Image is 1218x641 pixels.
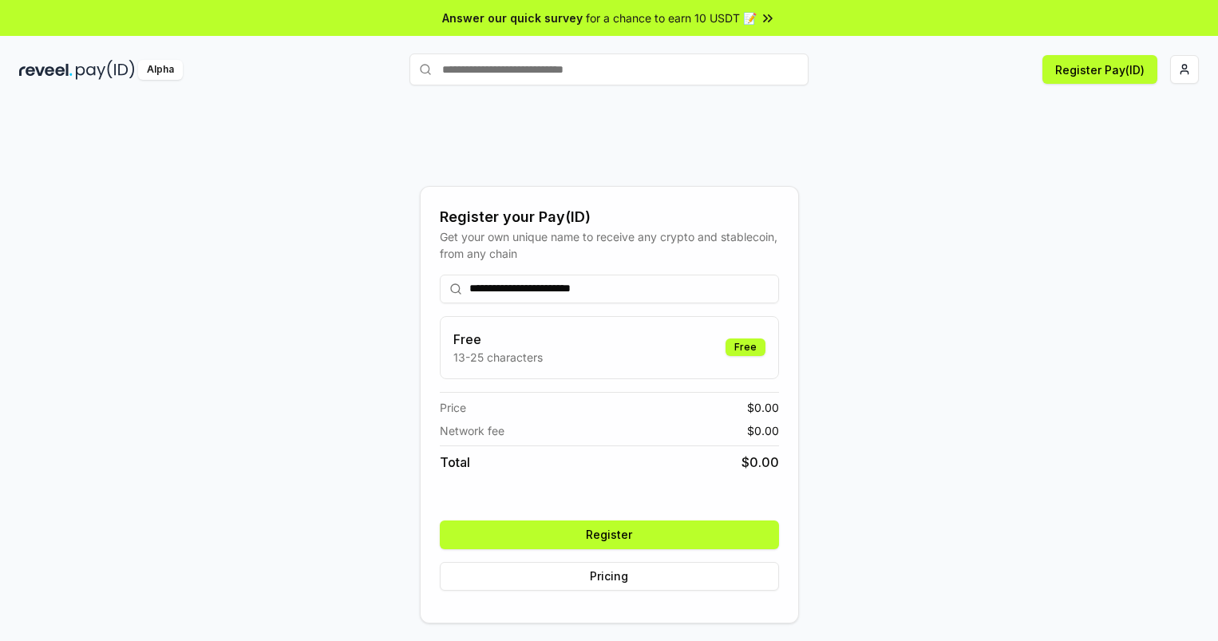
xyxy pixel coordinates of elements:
[440,520,779,549] button: Register
[440,228,779,262] div: Get your own unique name to receive any crypto and stablecoin, from any chain
[440,562,779,591] button: Pricing
[440,422,504,439] span: Network fee
[453,330,543,349] h3: Free
[138,60,183,80] div: Alpha
[747,422,779,439] span: $ 0.00
[76,60,135,80] img: pay_id
[586,10,757,26] span: for a chance to earn 10 USDT 📝
[741,453,779,472] span: $ 0.00
[440,206,779,228] div: Register your Pay(ID)
[440,453,470,472] span: Total
[442,10,583,26] span: Answer our quick survey
[453,349,543,366] p: 13-25 characters
[440,399,466,416] span: Price
[747,399,779,416] span: $ 0.00
[19,60,73,80] img: reveel_dark
[1042,55,1157,84] button: Register Pay(ID)
[726,338,765,356] div: Free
